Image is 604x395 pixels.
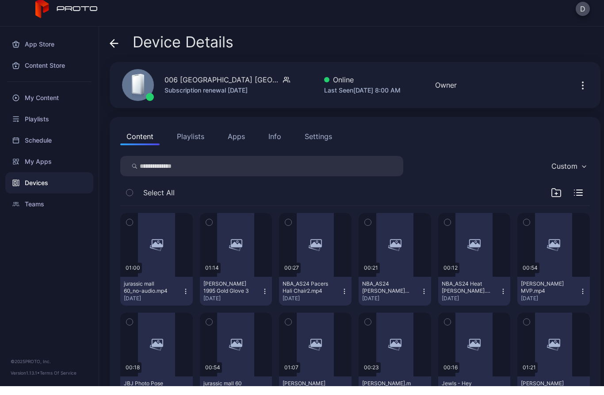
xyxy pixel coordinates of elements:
[5,64,93,85] a: Content Store
[305,140,332,151] div: Settings
[203,289,252,303] div: Kenny Loften 1995 Gold Glove 3
[222,136,251,154] button: Apps
[517,286,590,314] button: [PERSON_NAME] MVP.mp4[DATE]
[279,286,352,314] button: NBA_AS24 Pacers Hali Chair2.mp4[DATE]
[5,117,93,139] a: Playlists
[5,202,93,224] a: Teams
[133,43,233,59] span: Device Details
[164,94,290,105] div: Subscription renewal [DATE]
[124,289,172,303] div: jurassic mall 60_no-audio.mp4
[551,170,577,179] div: Custom
[442,304,500,311] div: [DATE]
[120,286,193,314] button: jurassic mall 60_no-audio.mp4[DATE]
[40,379,76,384] a: Terms Of Service
[362,289,411,303] div: NBA_AS24 Mavs Doncic Dribble.mp4
[442,289,490,303] div: NBA_AS24 Heat Jaquez Merch.mp4
[143,196,175,207] span: Select All
[203,304,262,311] div: [DATE]
[576,11,590,25] button: D
[171,136,210,154] button: Playlists
[359,286,431,314] button: NBA_AS24 [PERSON_NAME] Dribble.mp4[DATE]
[324,94,401,105] div: Last Seen [DATE] 8:00 AM
[362,304,421,311] div: [DATE]
[435,89,457,99] div: Owner
[298,136,338,154] button: Settings
[547,165,590,185] button: Custom
[200,286,272,314] button: [PERSON_NAME] 1995 Gold Glove 3[DATE]
[124,304,182,311] div: [DATE]
[283,304,341,311] div: [DATE]
[164,83,279,94] div: 006 [GEOGRAPHIC_DATA] [GEOGRAPHIC_DATA]
[438,286,511,314] button: NBA_AS24 Heat [PERSON_NAME].mp4[DATE]
[283,289,331,303] div: NBA_AS24 Pacers Hali Chair2.mp4
[120,136,160,154] button: Content
[5,96,93,117] a: My Content
[5,43,93,64] a: App Store
[5,139,93,160] a: Schedule
[11,367,88,374] div: © 2025 PROTO, Inc.
[521,289,570,303] div: Albert Pujols MVP.mp4
[11,379,40,384] span: Version 1.13.1 •
[268,140,281,151] div: Info
[521,304,579,311] div: [DATE]
[5,181,93,202] a: Devices
[5,160,93,181] a: My Apps
[262,136,287,154] button: Info
[324,83,401,94] div: Online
